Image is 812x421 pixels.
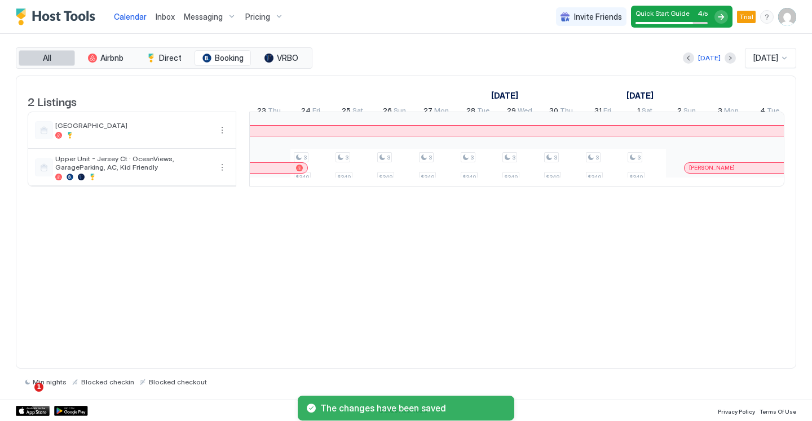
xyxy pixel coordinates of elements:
[778,8,796,26] div: User profile
[636,9,690,17] span: Quick Start Guide
[277,53,298,63] span: VRBO
[257,106,266,118] span: 23
[624,87,656,104] a: November 1, 2025
[114,12,147,21] span: Calendar
[215,161,229,174] div: menu
[383,106,392,118] span: 26
[674,104,699,120] a: November 2, 2025
[423,106,433,118] span: 27
[696,51,722,65] button: [DATE]
[703,10,708,17] span: / 5
[554,154,557,161] span: 3
[100,53,123,63] span: Airbnb
[518,106,532,118] span: Wed
[394,106,406,118] span: Sun
[195,50,251,66] button: Booking
[352,106,363,118] span: Sat
[595,154,599,161] span: 3
[55,154,211,171] span: Upper Unit - Jersey Ct · OceanViews, GarageParking, AC, Kid Friendly
[298,104,323,120] a: October 24, 2025
[724,106,739,118] span: Mon
[81,378,134,386] span: Blocked checkin
[634,104,655,120] a: November 1, 2025
[11,383,38,410] iframe: Intercom live chat
[19,50,75,66] button: All
[546,104,576,120] a: October 30, 2025
[159,53,182,63] span: Direct
[253,50,310,66] button: VRBO
[301,106,311,118] span: 24
[462,174,476,181] span: $349
[245,12,270,22] span: Pricing
[689,164,735,171] span: [PERSON_NAME]
[215,161,229,174] button: More options
[512,154,515,161] span: 3
[560,106,573,118] span: Thu
[380,104,409,120] a: October 26, 2025
[677,106,682,118] span: 2
[215,53,244,63] span: Booking
[629,174,643,181] span: $349
[725,52,736,64] button: Next month
[387,154,390,161] span: 3
[43,53,51,63] span: All
[574,12,622,22] span: Invite Friends
[739,12,753,22] span: Trial
[55,121,211,130] span: [GEOGRAPHIC_DATA]
[16,47,312,69] div: tab-group
[760,106,765,118] span: 4
[466,106,475,118] span: 28
[312,106,320,118] span: Fri
[77,50,134,66] button: Airbnb
[379,174,392,181] span: $349
[718,106,722,118] span: 3
[549,106,558,118] span: 30
[28,92,77,109] span: 2 Listings
[488,87,521,104] a: October 4, 2025
[753,53,778,63] span: [DATE]
[320,402,505,414] span: The changes have been saved
[429,154,432,161] span: 3
[421,174,434,181] span: $349
[34,383,43,392] span: 1
[215,123,229,137] div: menu
[507,106,516,118] span: 29
[149,378,207,386] span: Blocked checkout
[337,174,351,181] span: $349
[215,123,229,137] button: More options
[698,53,721,63] div: [DATE]
[588,174,601,181] span: $349
[295,174,309,181] span: $349
[342,106,351,118] span: 25
[434,106,449,118] span: Mon
[33,378,67,386] span: Min nights
[592,104,614,120] a: October 31, 2025
[464,104,492,120] a: October 28, 2025
[254,104,284,120] a: October 23, 2025
[637,106,640,118] span: 1
[114,11,147,23] a: Calendar
[268,106,281,118] span: Thu
[504,174,518,181] span: $349
[642,106,652,118] span: Sat
[136,50,192,66] button: Direct
[767,106,779,118] span: Tue
[760,10,774,24] div: menu
[683,52,694,64] button: Previous month
[603,106,611,118] span: Fri
[637,154,641,161] span: 3
[594,106,602,118] span: 31
[303,154,307,161] span: 3
[156,11,175,23] a: Inbox
[339,104,366,120] a: October 25, 2025
[477,106,489,118] span: Tue
[715,104,742,120] a: November 3, 2025
[683,106,696,118] span: Sun
[421,104,452,120] a: October 27, 2025
[504,104,535,120] a: October 29, 2025
[470,154,474,161] span: 3
[546,174,559,181] span: $349
[16,8,100,25] a: Host Tools Logo
[184,12,223,22] span: Messaging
